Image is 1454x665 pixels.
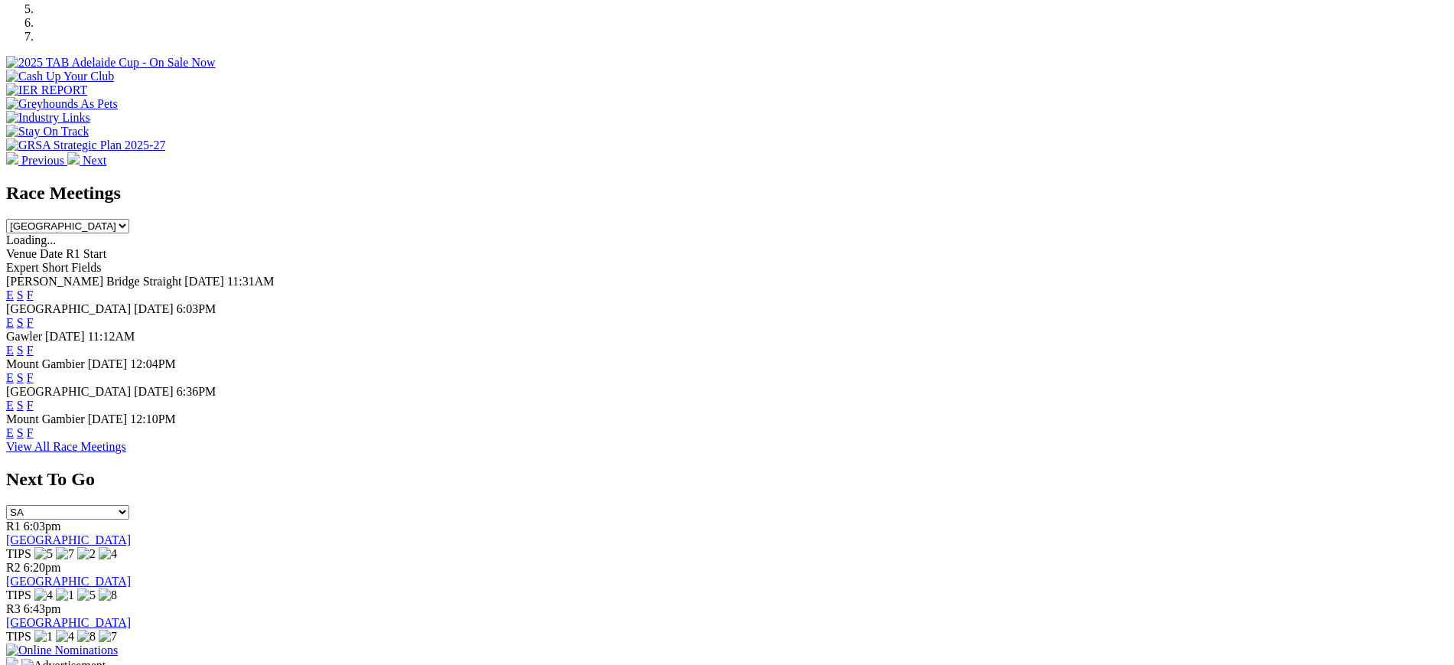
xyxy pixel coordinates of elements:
a: S [17,316,24,329]
a: E [6,371,14,384]
a: S [17,399,24,412]
span: 11:31AM [227,275,275,288]
h2: Next To Go [6,469,1448,490]
a: F [27,371,34,384]
img: Greyhounds As Pets [6,97,118,111]
span: 6:03PM [177,302,216,315]
img: 5 [77,588,96,602]
a: E [6,344,14,357]
span: Loading... [6,233,56,246]
span: 6:43pm [24,602,61,615]
span: [DATE] [88,357,128,370]
a: F [27,399,34,412]
a: [GEOGRAPHIC_DATA] [6,616,131,629]
img: 4 [56,630,74,644]
a: [GEOGRAPHIC_DATA] [6,533,131,546]
img: chevron-right-pager-white.svg [67,152,80,165]
span: Venue [6,247,37,260]
img: Cash Up Your Club [6,70,114,83]
span: 12:10PM [130,412,176,425]
a: S [17,371,24,384]
a: S [17,344,24,357]
span: [DATE] [134,302,174,315]
a: E [6,426,14,439]
img: IER REPORT [6,83,87,97]
img: 1 [56,588,74,602]
img: 8 [77,630,96,644]
img: Online Nominations [6,644,118,657]
img: Industry Links [6,111,90,125]
img: 4 [34,588,53,602]
span: Previous [21,154,64,167]
a: Previous [6,154,67,167]
a: [GEOGRAPHIC_DATA] [6,575,131,588]
a: E [6,399,14,412]
img: 7 [99,630,117,644]
span: 12:04PM [130,357,176,370]
img: 1 [34,630,53,644]
h2: Race Meetings [6,183,1448,204]
span: Mount Gambier [6,412,85,425]
span: TIPS [6,630,31,643]
img: 2025 TAB Adelaide Cup - On Sale Now [6,56,216,70]
span: 6:36PM [177,385,216,398]
img: chevron-left-pager-white.svg [6,152,18,165]
span: [DATE] [184,275,224,288]
span: Gawler [6,330,42,343]
a: F [27,288,34,302]
span: Date [40,247,63,260]
a: S [17,426,24,439]
span: [GEOGRAPHIC_DATA] [6,385,131,398]
img: Stay On Track [6,125,89,139]
span: Short [42,261,69,274]
a: S [17,288,24,302]
span: R3 [6,602,21,615]
a: E [6,316,14,329]
span: R1 [6,520,21,533]
span: Next [83,154,106,167]
img: 7 [56,547,74,561]
a: Next [67,154,106,167]
span: Fields [71,261,101,274]
span: Expert [6,261,39,274]
img: 2 [77,547,96,561]
a: E [6,288,14,302]
span: TIPS [6,588,31,601]
span: [DATE] [88,412,128,425]
span: 11:12AM [88,330,135,343]
a: F [27,344,34,357]
span: 6:20pm [24,561,61,574]
img: 4 [99,547,117,561]
img: 5 [34,547,53,561]
a: F [27,426,34,439]
span: [DATE] [45,330,85,343]
span: R2 [6,561,21,574]
img: GRSA Strategic Plan 2025-27 [6,139,165,152]
span: 6:03pm [24,520,61,533]
span: [GEOGRAPHIC_DATA] [6,302,131,315]
a: F [27,316,34,329]
span: TIPS [6,547,31,560]
span: [DATE] [134,385,174,398]
span: R1 Start [66,247,106,260]
span: Mount Gambier [6,357,85,370]
span: [PERSON_NAME] Bridge Straight [6,275,181,288]
a: View All Race Meetings [6,440,126,453]
img: 8 [99,588,117,602]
